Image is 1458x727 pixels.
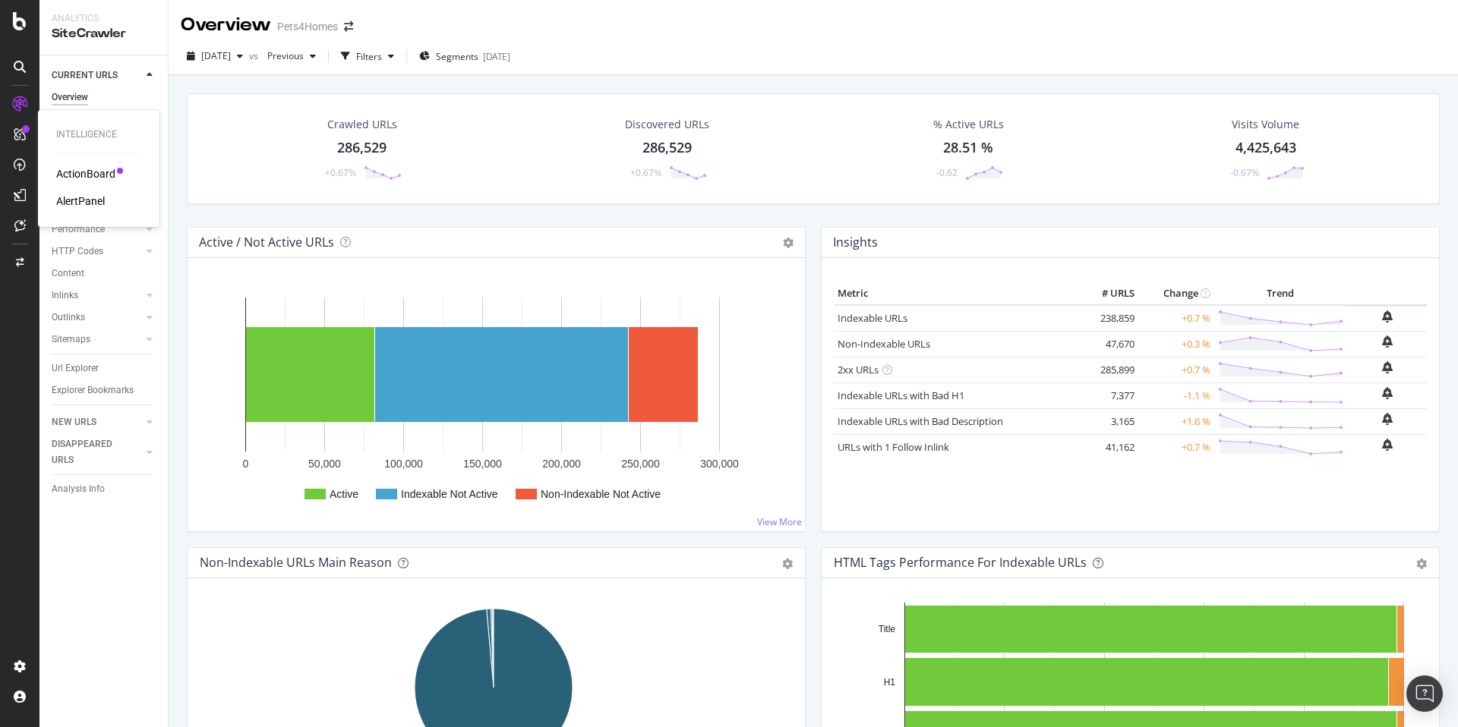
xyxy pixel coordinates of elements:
div: % Active URLs [933,117,1004,132]
div: -0.62 [936,166,958,179]
div: [DATE] [483,50,510,63]
a: Non-Indexable URLs [838,337,930,351]
td: 3,165 [1078,408,1138,434]
div: Overview [181,12,271,38]
h4: Active / Not Active URLs [199,232,334,253]
button: Filters [335,44,400,68]
text: 200,000 [542,458,581,470]
a: CURRENT URLS [52,68,142,83]
a: DISAPPEARED URLS [52,436,142,468]
span: Previous [261,49,304,62]
td: 238,859 [1078,305,1138,332]
a: View More [757,515,802,528]
div: Performance [52,222,105,238]
div: +0.67% [325,166,356,179]
a: Analysis Info [52,481,157,497]
div: 4,425,643 [1236,138,1296,158]
div: CURRENT URLS [52,68,118,83]
a: AlertPanel [56,194,105,209]
text: Non-Indexable Not Active [541,488,661,500]
div: gear [782,559,793,569]
div: Filters [356,50,382,63]
div: Explorer Bookmarks [52,382,134,398]
a: ActionBoard [56,166,115,181]
button: [DATE] [181,44,249,68]
th: # URLS [1078,282,1138,305]
th: Trend [1214,282,1347,305]
div: bell-plus [1382,361,1393,373]
text: 50,000 [308,458,341,470]
text: 250,000 [621,458,660,470]
text: 100,000 [384,458,423,470]
svg: A chart. [200,282,793,519]
div: bell-plus [1382,335,1393,348]
div: 286,529 [642,138,692,158]
div: bell-plus [1382,439,1393,451]
a: URLs with 1 Follow Inlink [838,440,949,454]
div: gear [1416,559,1427,569]
div: Url Explorer [52,360,99,376]
div: Overview [52,90,88,105]
div: -0.67% [1230,166,1259,179]
text: 300,000 [700,458,739,470]
div: bell-plus [1382,310,1393,323]
div: Intelligence [56,128,141,141]
a: Outlinks [52,310,142,326]
td: +0.7 % [1138,434,1214,460]
div: arrow-right-arrow-left [344,21,353,32]
td: 41,162 [1078,434,1138,460]
td: 285,899 [1078,357,1138,382]
a: 2xx URLs [838,363,879,376]
div: Open Intercom Messenger [1406,675,1443,712]
span: vs [249,49,261,62]
div: +0.67% [630,166,661,179]
span: 2025 Sep. 7th [201,49,231,62]
a: Inlinks [52,288,142,304]
td: +0.3 % [1138,331,1214,357]
td: 47,670 [1078,331,1138,357]
span: Segments [436,50,478,63]
i: Options [783,238,794,248]
td: +1.6 % [1138,408,1214,434]
div: bell-plus [1382,387,1393,399]
div: NEW URLS [52,414,96,430]
div: DISAPPEARED URLS [52,436,128,468]
button: Segments[DATE] [413,44,516,68]
td: +0.7 % [1138,305,1214,332]
div: 286,529 [337,138,387,158]
button: Previous [261,44,322,68]
div: Discovered URLs [625,117,709,132]
td: -1.1 % [1138,382,1214,408]
div: Analysis Info [52,481,105,497]
a: HTTP Codes [52,244,142,260]
th: Metric [834,282,1078,305]
td: +0.7 % [1138,357,1214,382]
div: Inlinks [52,288,78,304]
td: 7,377 [1078,382,1138,408]
div: HTTP Codes [52,244,103,260]
div: SiteCrawler [52,25,156,42]
div: Outlinks [52,310,85,326]
div: Visits Volume [1232,117,1299,132]
div: Content [52,266,84,282]
div: Crawled URLs [327,117,397,132]
a: NEW URLS [52,414,142,430]
text: H1 [884,677,896,688]
a: Indexable URLs [838,311,907,325]
div: Non-Indexable URLs Main Reason [200,555,392,570]
th: Change [1138,282,1214,305]
text: 0 [243,458,249,470]
div: HTML Tags Performance for Indexable URLs [834,555,1087,570]
a: Explorer Bookmarks [52,382,157,398]
div: bell-plus [1382,413,1393,425]
a: Indexable URLs with Bad Description [838,414,1003,428]
text: 150,000 [463,458,502,470]
div: Pets4Homes [277,19,338,34]
a: Content [52,266,157,282]
div: Sitemaps [52,332,90,348]
text: Title [879,624,896,634]
a: Indexable URLs with Bad H1 [838,389,964,402]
